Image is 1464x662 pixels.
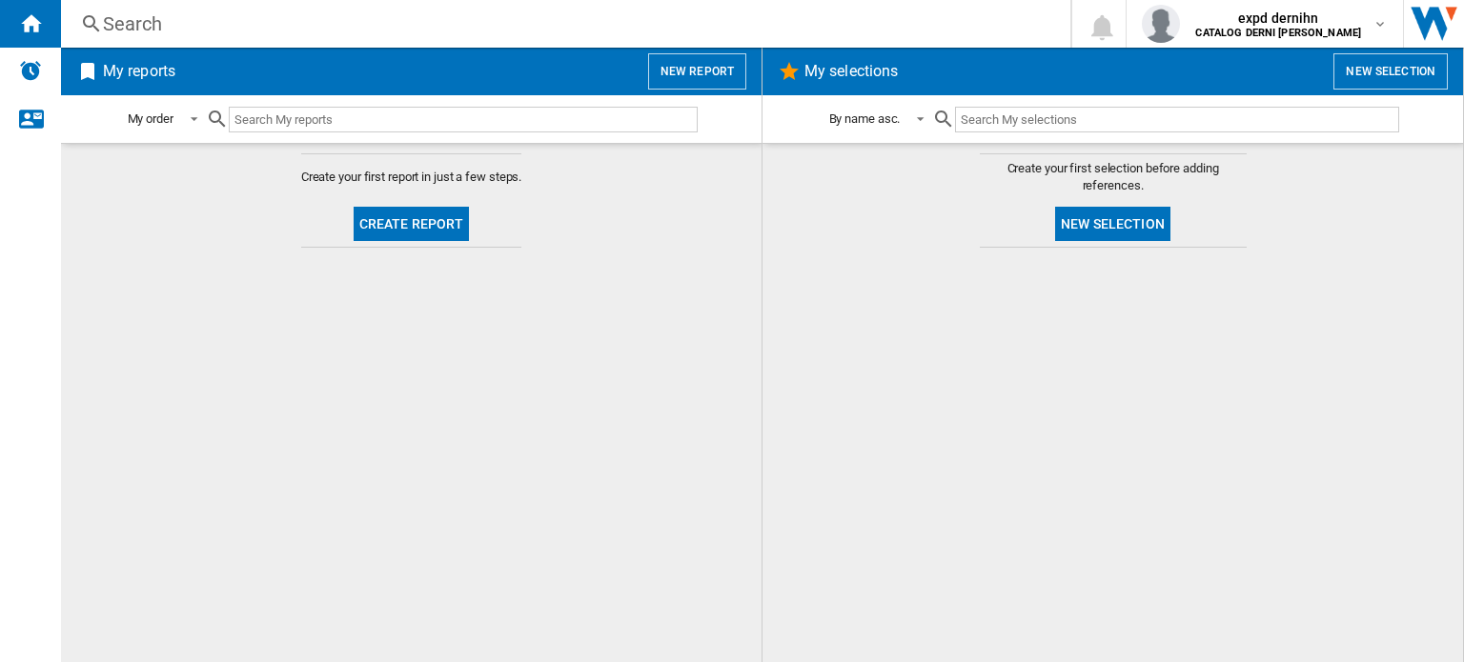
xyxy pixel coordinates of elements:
h2: My selections [801,53,902,90]
button: New selection [1055,207,1170,241]
h2: My reports [99,53,179,90]
input: Search My selections [955,107,1398,132]
span: Create your first report in just a few steps. [301,169,522,186]
div: By name asc. [829,111,901,126]
div: Search [103,10,1021,37]
button: New selection [1333,53,1448,90]
button: New report [648,53,746,90]
b: CATALOG DERNI [PERSON_NAME] [1195,27,1361,39]
span: expd dernihn [1195,9,1361,28]
button: Create report [354,207,470,241]
input: Search My reports [229,107,698,132]
span: Create your first selection before adding references. [980,160,1247,194]
img: alerts-logo.svg [19,59,42,82]
img: profile.jpg [1142,5,1180,43]
div: My order [128,111,173,126]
